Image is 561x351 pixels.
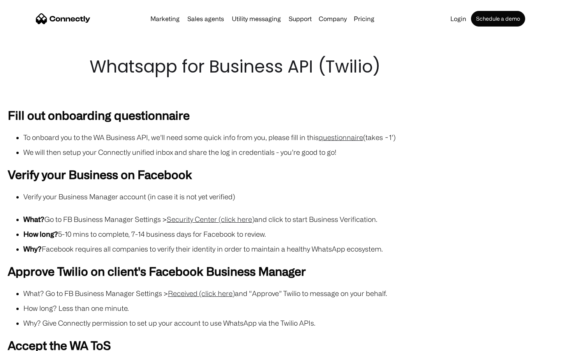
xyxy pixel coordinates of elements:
a: Utility messaging [229,16,284,22]
ul: Language list [16,337,47,348]
strong: Approve Twilio on client's Facebook Business Manager [8,264,306,278]
a: Support [286,16,315,22]
li: How long? Less than one minute. [23,303,553,314]
a: Login [447,16,469,22]
strong: Why? [23,245,42,253]
strong: Verify your Business on Facebook [8,168,192,181]
h1: Whatsapp for Business API (Twilio) [90,55,471,79]
strong: Fill out onboarding questionnaire [8,108,190,122]
li: We will then setup your Connectly unified inbox and share the log in credentials - you’re good to... [23,147,553,158]
aside: Language selected: English [8,337,47,348]
li: Verify your Business Manager account (in case it is not yet verified) [23,191,553,202]
li: Facebook requires all companies to verify their identity in order to maintain a healthy WhatsApp ... [23,243,553,254]
strong: What? [23,215,44,223]
li: Why? Give Connectly permission to set up your account to use WhatsApp via the Twilio APIs. [23,317,553,328]
a: Marketing [147,16,183,22]
a: Schedule a demo [471,11,525,27]
a: Received (click here) [168,289,235,297]
a: Security Center (click here) [167,215,254,223]
div: Company [319,13,347,24]
strong: How long? [23,230,58,238]
a: Sales agents [184,16,227,22]
li: 5-10 mins to complete, 7-14 business days for Facebook to review. [23,229,553,239]
li: To onboard you to the WA Business API, we’ll need some quick info from you, please fill in this (... [23,132,553,143]
a: questionnaire [319,133,363,141]
li: What? Go to FB Business Manager Settings > and “Approve” Twilio to message on your behalf. [23,288,553,299]
li: Go to FB Business Manager Settings > and click to start Business Verification. [23,214,553,225]
a: Pricing [351,16,378,22]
